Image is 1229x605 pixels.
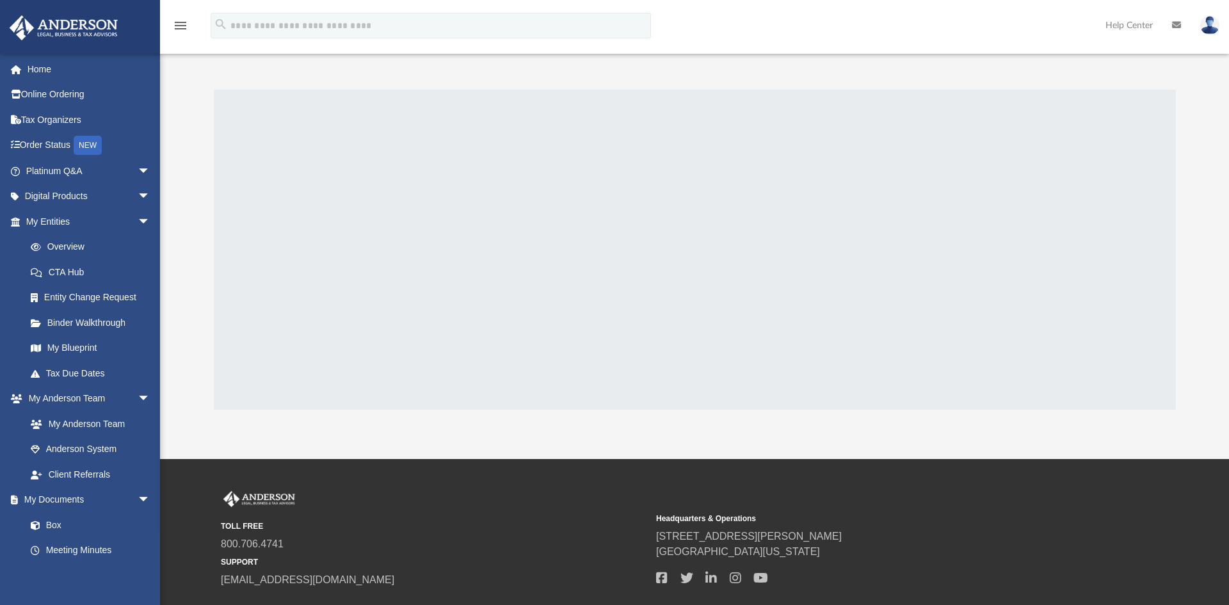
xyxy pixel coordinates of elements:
[656,513,1082,524] small: Headquarters & Operations
[9,184,170,209] a: Digital Productsarrow_drop_down
[18,234,170,260] a: Overview
[221,520,647,532] small: TOLL FREE
[9,386,163,412] a: My Anderson Teamarrow_drop_down
[173,24,188,33] a: menu
[9,82,170,108] a: Online Ordering
[18,411,157,437] a: My Anderson Team
[18,335,163,361] a: My Blueprint
[18,285,170,311] a: Entity Change Request
[18,462,163,487] a: Client Referrals
[221,556,647,568] small: SUPPORT
[9,133,170,159] a: Order StatusNEW
[221,538,284,549] a: 800.706.4741
[9,487,163,513] a: My Documentsarrow_drop_down
[18,512,157,538] a: Box
[9,158,170,184] a: Platinum Q&Aarrow_drop_down
[221,574,394,585] a: [EMAIL_ADDRESS][DOMAIN_NAME]
[9,107,170,133] a: Tax Organizers
[74,136,102,155] div: NEW
[138,209,163,235] span: arrow_drop_down
[18,360,170,386] a: Tax Due Dates
[9,209,170,234] a: My Entitiesarrow_drop_down
[6,15,122,40] img: Anderson Advisors Platinum Portal
[18,538,163,563] a: Meeting Minutes
[656,546,820,557] a: [GEOGRAPHIC_DATA][US_STATE]
[656,531,842,542] a: [STREET_ADDRESS][PERSON_NAME]
[138,184,163,210] span: arrow_drop_down
[18,437,163,462] a: Anderson System
[173,18,188,33] i: menu
[214,17,228,31] i: search
[9,56,170,82] a: Home
[138,386,163,412] span: arrow_drop_down
[1200,16,1219,35] img: User Pic
[221,491,298,508] img: Anderson Advisors Platinum Portal
[138,158,163,184] span: arrow_drop_down
[18,259,170,285] a: CTA Hub
[18,310,170,335] a: Binder Walkthrough
[138,487,163,513] span: arrow_drop_down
